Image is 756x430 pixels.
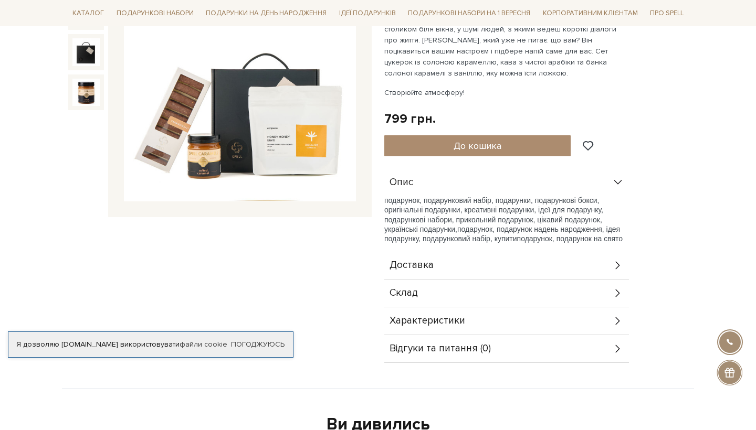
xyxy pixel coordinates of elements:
a: Каталог [68,5,108,21]
span: Склад [390,288,418,298]
span: подарунок, подарунковий набір, подарунки, подарункові бокси, оригінальні подарунки, креативні под... [384,196,603,233]
a: Подарункові набори [112,5,198,21]
a: Ідеї подарунків [335,5,400,21]
p: Кава та солодощі з солоною карамеллю — як зустріч двох старих друзів у кав’ярні четвертої хвилі. ... [384,2,631,79]
button: До кошика [384,135,571,156]
a: Корпоративним клієнтам [539,4,642,22]
span: день народження [542,225,602,233]
div: 799 грн. [384,111,436,127]
a: Подарунки на День народження [202,5,331,21]
img: Подарунок Солодкий сніданок [72,38,100,66]
img: Подарунок Солодкий сніданок [72,79,100,106]
span: Характеристики [390,316,465,326]
p: Створюйте атмосферу! [384,87,631,98]
a: Подарункові набори на 1 Вересня [404,4,534,22]
a: файли cookie [180,340,227,349]
span: , [455,225,457,233]
span: Опис [390,178,413,187]
span: подарунок, подарунок на [457,225,542,233]
div: Я дозволяю [DOMAIN_NAME] використовувати [8,340,293,349]
a: Погоджуюсь [231,340,285,349]
span: подарунок, подарунок на свято [517,234,623,243]
span: Доставка [390,261,434,270]
a: Про Spell [646,5,688,21]
span: Відгуки та питання (0) [390,344,491,353]
span: До кошика [454,140,501,152]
